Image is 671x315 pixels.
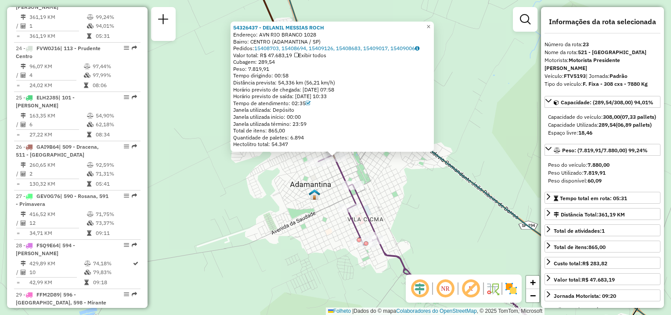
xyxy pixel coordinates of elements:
strong: 7.880,00 [588,161,610,168]
a: Peso: (7.819,91/7.880,00) 99,24% [545,144,660,156]
div: Capacidade: (289,54/308,00) 94,01% [545,110,660,140]
strong: 7.819,91 [584,169,606,176]
i: % de utilização do peso [87,212,94,217]
font: 29 - [16,291,25,298]
td: 92,59% [95,161,137,169]
div: Custo total: [554,260,607,267]
td: = [16,229,20,238]
td: = [16,278,20,287]
div: Bairro: CENTRO (ADAMANTINA / SP) [233,38,431,45]
td: / [16,120,20,129]
span: Ocultar deslocamento [409,278,430,299]
td: 361,19 KM [29,13,87,22]
a: Distância Total:361,19 KM [545,208,660,220]
span: Tempo total em rota: 05:31 [560,195,627,201]
td: / [16,71,20,80]
i: % de utilização do peso [84,261,91,266]
font: Tempo de atendimento: 02:35 [233,100,306,106]
i: Total de Atividades [21,122,26,127]
td: = [16,130,20,139]
i: Total de Atividades [21,270,26,275]
td: 416,52 KM [29,210,87,219]
td: 4 [29,71,83,80]
font: 97,99% [93,72,111,78]
div: Janela utilizada término: 23:59 [233,121,431,128]
font: Distância Total: [561,211,625,218]
i: % de utilização da cubagem [87,220,94,226]
h4: Informações da rota selecionada [545,18,660,26]
font: 27 - [16,193,25,199]
font: 71,31% [96,170,114,177]
em: Opções [124,292,129,297]
i: Total de Atividades [21,73,26,78]
strong: Padrão [610,73,628,79]
i: Rota otimizada [133,261,138,266]
i: % de utilização do peso [87,15,94,20]
i: % de utilização do peso [84,64,90,69]
span: FFM2D89 [36,291,60,298]
font: 25 - [16,94,25,101]
span: | 590 - Rosana, 591 - Primavera [16,193,108,207]
i: Distância Total [21,15,26,20]
font: 28 - [16,242,25,249]
i: Tempo total em rota [87,181,91,187]
span: | 509 - Dracena, 511 - [GEOGRAPHIC_DATA] [16,143,99,158]
a: Nova sessão e pesquisa [155,11,172,30]
font: Motorista: [545,57,620,71]
a: Tempo total em rota: 05:31 [545,192,660,204]
div: Peso disponível: [548,177,657,185]
div: Valor total: [554,276,615,284]
font: Veículo: [545,73,628,79]
div: Quantidade de paletes: 6.894 [233,134,431,141]
em: Opções [124,242,129,248]
td: 99,24% [95,13,137,22]
td: 97,44% [92,62,137,71]
span: ELH2J85 [36,94,58,101]
a: Fechar pop-up [423,22,434,32]
em: Opções [124,193,129,198]
td: = [16,81,20,90]
a: Colaboradores do OpenStreetMap [396,308,476,314]
td: = [16,179,20,188]
a: Diminuir o zoom [526,289,539,302]
td: 96,07 KM [29,62,83,71]
a: Ampliar [526,276,539,289]
td: 05:41 [95,179,137,188]
td: 08:06 [92,81,137,90]
em: Rota exportada [132,95,137,100]
font: 62,18% [96,121,114,128]
i: Tempo total em rota [87,231,91,236]
font: Capacidade Utilizada: [548,121,652,128]
i: Observações [415,46,419,51]
div: Jornada Motorista: 09:20 [554,292,616,300]
span: 361,19 KM [599,211,625,218]
div: Total de itens: 865,00 [233,127,431,134]
i: % de utilização da cubagem [84,73,90,78]
td: / [16,268,20,277]
a: Capacidade: (289,54/308,00) 94,01% [545,96,660,108]
td: / [16,219,20,227]
td: = [16,32,20,40]
span: FSQ9E64 [36,242,59,249]
font: 26 - [16,143,25,150]
td: 2 [29,169,87,178]
img: Fluxo de ruas [486,282,500,296]
span: | Jornada: [586,73,628,79]
a: Com service time [306,100,310,106]
td: / [16,22,20,30]
span: + [530,277,536,288]
em: Rota exportada [132,242,137,248]
td: 260,65 KM [29,161,87,169]
strong: 54,35 hL [581,306,602,313]
div: Hectolitro total: 54.347 [233,141,431,148]
i: Distância Total [21,64,26,69]
i: % de utilização da cubagem [84,270,91,275]
div: Número da rota: [545,40,660,48]
div: Distância prevista: 54,336 km (56,21 km/h) [233,79,431,86]
em: Rota exportada [132,193,137,198]
i: Total de Atividades [21,23,26,29]
div: Tempo dirigindo: 00:58 [233,72,431,79]
a: 15408703, 15408694, 15409126, 15408683, 15409017, 15409006 [254,45,419,51]
font: 15408703, 15408694, 15409126, 15408683, 15409017, 15409006 [254,45,415,51]
div: Horário previsto de saída: [DATE] 10:33 [233,93,431,100]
